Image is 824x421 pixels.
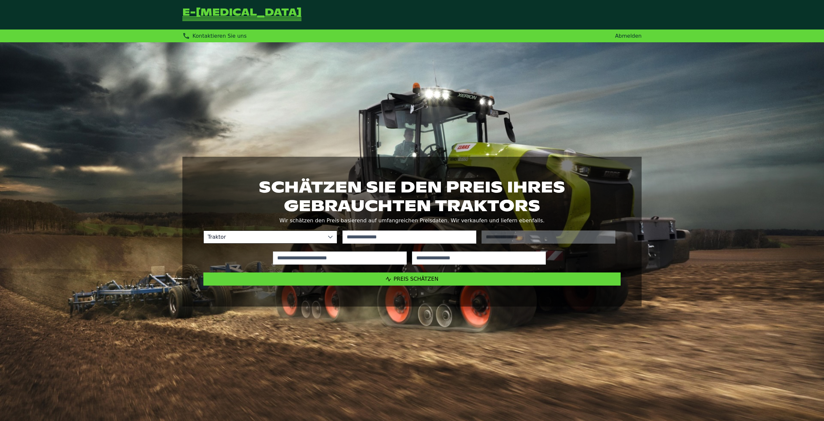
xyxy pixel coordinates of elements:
span: Kontaktieren Sie uns [193,33,247,39]
a: Zurück zur Startseite [182,8,301,22]
p: Wir schätzen den Preis basierend auf umfangreichen Preisdaten. Wir verkaufen und liefern ebenfalls. [203,216,621,225]
button: Preis schätzen [203,272,621,286]
a: Abmelden [615,33,642,39]
span: Traktor [204,231,324,243]
div: Kontaktieren Sie uns [182,32,247,40]
h1: Schätzen Sie den Preis Ihres gebrauchten Traktors [203,178,621,214]
span: Preis schätzen [394,276,439,282]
